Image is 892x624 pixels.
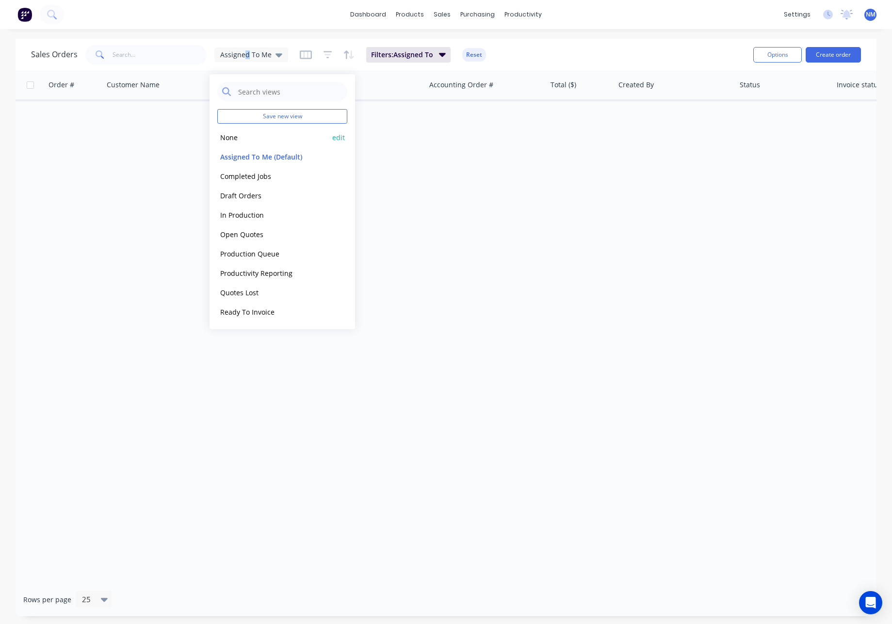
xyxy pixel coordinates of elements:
div: Created By [618,80,654,90]
div: products [391,7,429,22]
h1: Sales Orders [31,50,78,59]
button: Quotes Lost [217,287,328,298]
button: Save new view [217,109,347,124]
div: sales [429,7,455,22]
input: Search... [113,45,207,64]
div: purchasing [455,7,500,22]
button: Open Quotes [217,229,328,240]
button: Completed Jobs [217,171,328,182]
div: Total ($) [551,80,576,90]
span: Filters: Assigned To [371,50,433,60]
button: Ready To Invoice [217,306,328,318]
div: productivity [500,7,547,22]
button: Production Queue [217,248,328,259]
button: Productivity Reporting [217,268,328,279]
span: Assigned To Me [220,49,272,60]
button: In Production [217,209,328,221]
button: Filters:Assigned To [366,47,451,63]
button: None [217,132,328,143]
button: Draft Orders [217,190,328,201]
div: Order # [49,80,74,90]
button: Reset [462,48,486,62]
button: Options [753,47,802,63]
img: Factory [17,7,32,22]
a: dashboard [345,7,391,22]
button: edit [332,132,345,143]
input: Search views [237,82,342,101]
div: Accounting Order # [429,80,493,90]
button: Assigned To Me (Default) [217,151,328,162]
div: Customer Name [107,80,160,90]
div: Open Intercom Messenger [859,591,882,614]
div: settings [779,7,815,22]
span: Rows per page [23,595,71,605]
div: Invoice status [837,80,881,90]
span: NM [866,10,876,19]
div: Status [740,80,760,90]
button: Create order [806,47,861,63]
